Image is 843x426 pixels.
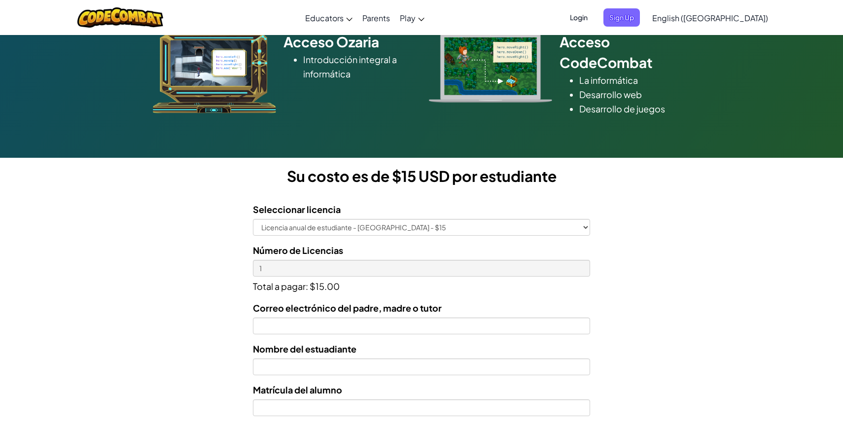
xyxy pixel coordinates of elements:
li: Desarrollo de juegos [579,102,690,116]
span: Play [400,13,416,23]
button: Sign Up [603,8,640,27]
img: type_real_code.png [429,32,552,103]
a: English ([GEOGRAPHIC_DATA]) [647,4,773,31]
button: Login [564,8,594,27]
a: Play [395,4,429,31]
li: La informática [579,73,690,87]
h2: Acceso CodeCombat [560,32,690,73]
label: Nombre del estuadiante [253,342,356,356]
span: English ([GEOGRAPHIC_DATA]) [652,13,768,23]
img: CodeCombat logo [77,7,164,28]
a: Parents [357,4,395,31]
label: Correo electrónico del padre, madre o tutor [253,301,442,315]
a: Educators [300,4,357,31]
p: Total a pagar: $15.00 [253,277,590,293]
span: Educators [305,13,344,23]
h2: Acceso Ozaria [283,32,414,52]
label: Matrícula del alumno [253,383,342,397]
label: Seleccionar licencia [253,202,341,216]
li: Introducción integral a informática [303,52,414,81]
li: Desarrollo web [579,87,690,102]
img: ozaria_acodus.png [153,32,276,113]
label: Número de Licencias [253,243,343,257]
